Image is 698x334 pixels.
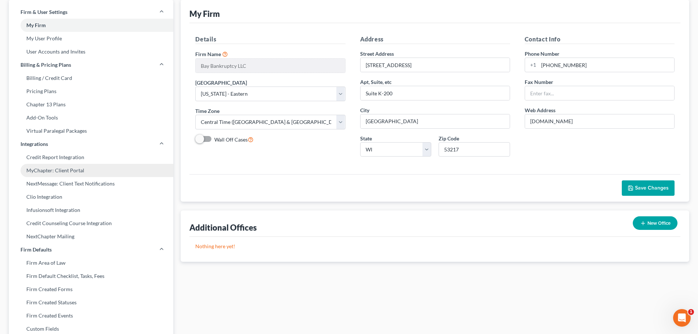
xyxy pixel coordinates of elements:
[360,35,510,44] h5: Address
[9,85,173,98] a: Pricing Plans
[9,283,173,296] a: Firm Created Forms
[9,217,173,230] a: Credit Counseling Course Integration
[361,114,510,128] input: Enter city...
[9,45,173,58] a: User Accounts and Invites
[525,114,674,128] input: Enter web address....
[9,203,173,217] a: Infusionsoft Integration
[9,98,173,111] a: Chapter 13 Plans
[9,230,173,243] a: NextChapter Mailing
[439,142,510,157] input: XXXXX
[525,106,555,114] label: Web Address
[9,58,173,71] a: Billing & Pricing Plans
[21,61,71,69] span: Billing & Pricing Plans
[21,140,48,148] span: Integrations
[9,269,173,283] a: Firm Default Checklist, Tasks, Fees
[9,71,173,85] a: Billing / Credit Card
[361,58,510,72] input: Enter address...
[214,136,248,143] span: Wall Off Cases
[360,106,369,114] label: City
[361,86,510,100] input: (optional)
[688,309,694,315] span: 1
[9,190,173,203] a: Clio Integration
[633,216,677,230] button: New Office
[9,296,173,309] a: Firm Created Statuses
[195,51,221,57] span: Firm Name
[9,32,173,45] a: My User Profile
[360,50,394,58] label: Street Address
[195,243,675,250] p: Nothing here yet!
[9,111,173,124] a: Add-On Tools
[21,246,52,253] span: Firm Defaults
[673,309,691,327] iframe: Intercom live chat
[195,107,219,115] label: Time Zone
[360,78,392,86] label: Apt, Suite, etc
[9,137,173,151] a: Integrations
[195,79,247,87] label: [GEOGRAPHIC_DATA]
[622,180,675,196] button: Save Changes
[360,135,372,142] label: State
[9,124,173,137] a: Virtual Paralegal Packages
[9,256,173,269] a: Firm Area of Law
[635,185,669,191] span: Save Changes
[9,5,173,19] a: Firm & User Settings
[525,50,559,58] label: Phone Number
[525,86,674,100] input: Enter fax...
[525,78,553,86] label: Fax Number
[525,58,539,72] div: +1
[439,135,459,142] label: Zip Code
[189,8,220,19] div: My Firm
[21,8,67,16] span: Firm & User Settings
[9,309,173,322] a: Firm Created Events
[189,222,257,233] div: Additional Offices
[9,164,173,177] a: MyChapter: Client Portal
[9,177,173,190] a: NextMessage: Client Text Notifications
[9,151,173,164] a: Credit Report Integration
[195,35,345,44] h5: Details
[9,243,173,256] a: Firm Defaults
[525,35,675,44] h5: Contact Info
[539,58,674,72] input: Enter phone...
[9,19,173,32] a: My Firm
[196,59,345,73] input: Enter name...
